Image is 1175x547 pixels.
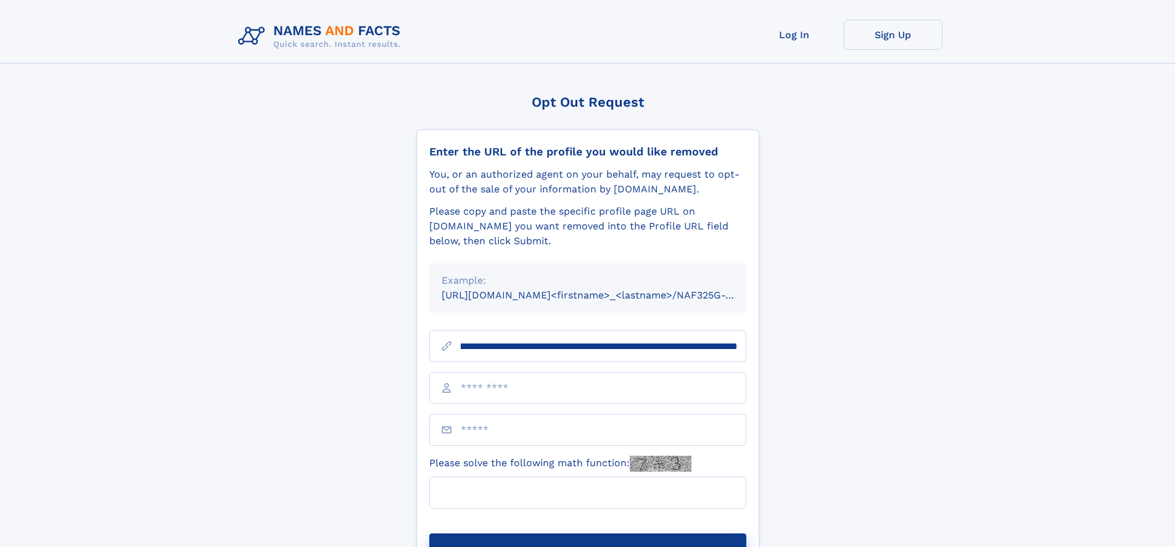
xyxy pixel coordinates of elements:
[416,94,759,110] div: Opt Out Request
[429,145,746,158] div: Enter the URL of the profile you would like removed
[429,167,746,197] div: You, or an authorized agent on your behalf, may request to opt-out of the sale of your informatio...
[442,273,734,288] div: Example:
[429,204,746,249] div: Please copy and paste the specific profile page URL on [DOMAIN_NAME] you want removed into the Pr...
[442,289,770,301] small: [URL][DOMAIN_NAME]<firstname>_<lastname>/NAF325G-xxxxxxxx
[429,456,691,472] label: Please solve the following math function:
[844,20,942,50] a: Sign Up
[233,20,411,53] img: Logo Names and Facts
[745,20,844,50] a: Log In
